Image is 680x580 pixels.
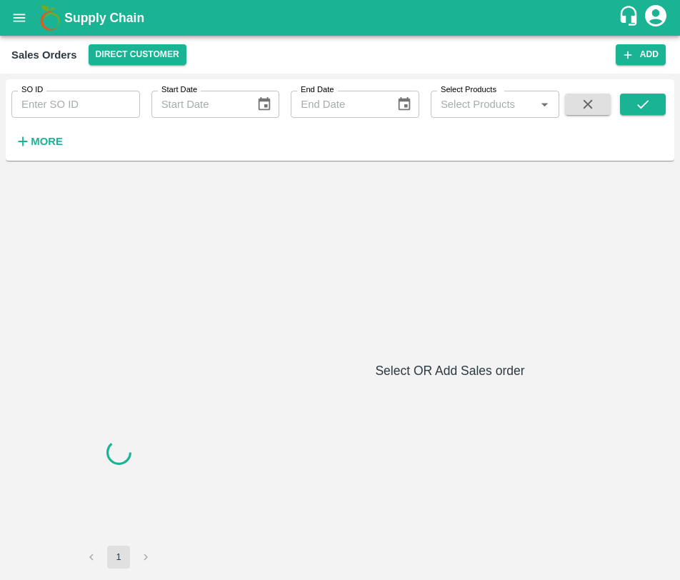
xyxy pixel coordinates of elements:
[11,46,77,64] div: Sales Orders
[89,44,186,65] button: Select DC
[36,4,64,32] img: logo
[618,5,643,31] div: customer-support
[21,84,43,96] label: SO ID
[11,129,66,154] button: More
[78,546,159,569] nav: pagination navigation
[3,1,36,34] button: open drawer
[151,91,245,118] input: Start Date
[64,8,618,28] a: Supply Chain
[301,84,334,96] label: End Date
[64,11,144,25] b: Supply Chain
[251,91,278,118] button: Choose date
[161,84,197,96] label: Start Date
[11,91,140,118] input: Enter SO ID
[535,95,554,114] button: Open
[31,136,63,147] strong: More
[107,546,130,569] button: page 1
[441,84,496,96] label: Select Products
[616,44,666,65] button: Add
[643,3,669,33] div: account of current user
[231,361,669,381] h6: Select OR Add Sales order
[435,95,531,114] input: Select Products
[391,91,418,118] button: Choose date
[291,91,384,118] input: End Date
